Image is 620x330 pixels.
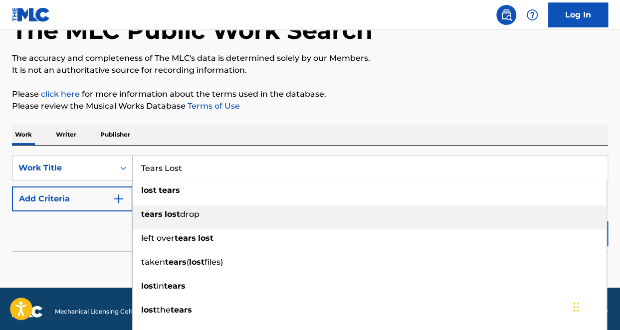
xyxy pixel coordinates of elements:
[187,257,189,267] span: (
[97,124,133,145] p: Publisher
[198,233,213,243] strong: lost
[141,233,175,243] span: left over
[175,233,196,243] strong: tears
[141,185,157,195] strong: lost
[41,89,80,99] a: click here
[12,100,608,112] p: Please review the Musical Works Database
[180,209,200,219] span: drop
[18,162,108,174] div: Work Title
[526,9,538,21] img: help
[141,257,165,267] span: taken
[496,5,516,25] a: Public Search
[164,281,186,291] strong: tears
[522,5,542,25] div: Help
[141,209,163,219] strong: tears
[12,52,608,64] p: The accuracy and completeness of The MLC's data is determined solely by our Members.
[12,15,373,45] h1: The MLC Public Work Search
[205,257,223,267] span: files)
[548,2,608,27] a: Log In
[141,305,157,315] strong: lost
[573,292,579,322] div: Drag
[159,185,180,195] strong: tears
[12,186,133,211] button: Add Criteria
[53,124,79,145] p: Writer
[500,9,512,21] img: search
[186,101,240,111] a: Terms of Use
[165,257,187,267] strong: tears
[141,281,157,291] strong: lost
[113,193,125,205] img: 9d2ae6d4665cec9f34b9.svg
[189,257,205,267] strong: lost
[12,124,35,145] p: Work
[12,64,608,76] p: It is not an authoritative source for recording information.
[157,305,171,315] span: the
[171,305,192,315] strong: tears
[55,307,171,316] span: Mechanical Licensing Collective © 2025
[12,88,608,100] p: Please for more information about the terms used in the database.
[12,156,608,251] form: Search Form
[165,209,180,219] strong: lost
[157,281,164,291] span: in
[12,7,50,22] img: MLC Logo
[570,282,620,330] iframe: Chat Widget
